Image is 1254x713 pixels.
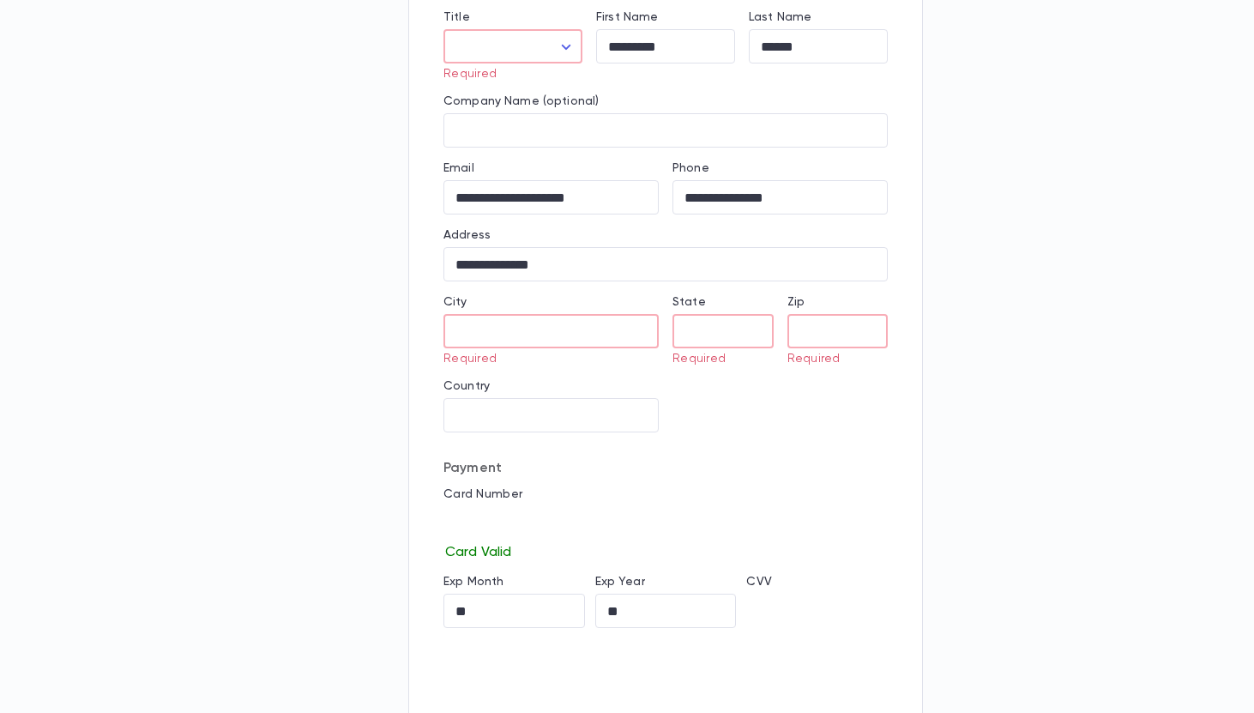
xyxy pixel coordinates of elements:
[443,10,470,24] label: Title
[443,94,599,108] label: Company Name (optional)
[787,352,877,366] p: Required
[443,67,570,81] p: Required
[443,161,474,175] label: Email
[443,228,491,242] label: Address
[443,541,888,561] p: Card Valid
[746,575,888,589] p: CVV
[443,379,490,393] label: Country
[443,487,888,501] p: Card Number
[595,575,645,589] label: Exp Year
[746,594,888,628] iframe: To enrich screen reader interactions, please activate Accessibility in Grammarly extension settings
[749,10,811,24] label: Last Name
[443,352,647,366] p: Required
[672,161,709,175] label: Phone
[672,352,762,366] p: Required
[443,506,888,541] iframe: To enrich screen reader interactions, please activate Accessibility in Grammarly extension settings
[443,295,467,309] label: City
[787,295,805,309] label: Zip
[596,10,658,24] label: First Name
[443,30,582,63] div: ​
[672,295,706,309] label: State
[443,460,888,477] p: Payment
[443,575,503,589] label: Exp Month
